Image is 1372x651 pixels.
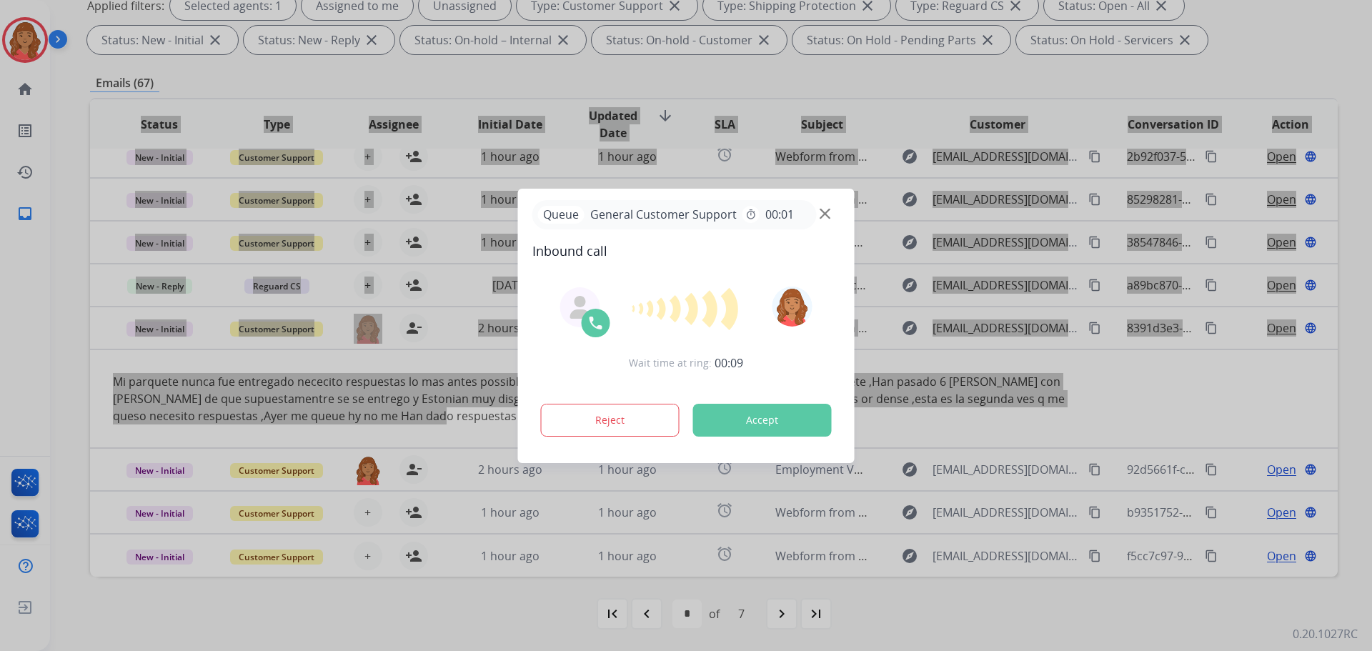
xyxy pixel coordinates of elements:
[532,241,840,261] span: Inbound call
[585,206,742,223] span: General Customer Support
[772,287,812,327] img: avatar
[745,209,757,220] mat-icon: timer
[820,208,830,219] img: close-button
[765,206,794,223] span: 00:01
[587,314,605,332] img: call-icon
[1293,625,1358,642] p: 0.20.1027RC
[569,296,592,319] img: agent-avatar
[541,404,680,437] button: Reject
[693,404,832,437] button: Accept
[538,206,585,224] p: Queue
[715,354,743,372] span: 00:09
[629,356,712,370] span: Wait time at ring:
